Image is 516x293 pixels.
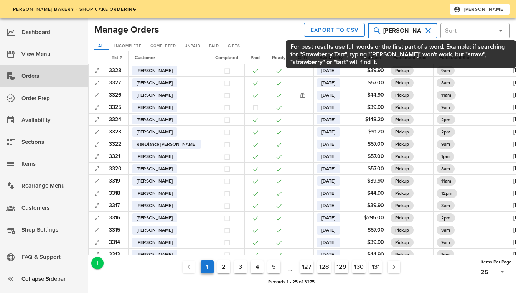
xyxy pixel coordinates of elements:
[321,91,335,100] span: [DATE]
[395,103,409,112] span: Pickup
[6,4,142,15] a: [PERSON_NAME] Bakery - Shop Cake Ordering
[300,260,313,273] button: Goto Page 127
[21,26,82,39] div: Dashboard
[349,175,387,187] td: $39.90
[349,101,387,114] td: $39.90
[310,27,359,33] span: Export to CSV
[349,64,387,77] td: $39.90
[234,260,247,273] button: Goto Page 3
[244,51,266,64] th: Paid
[321,213,335,222] span: [DATE]
[395,213,409,222] span: Pickup
[266,51,292,64] th: Ready
[441,189,452,198] span: 12pm
[368,23,437,38] div: Hit Enter to search
[369,260,382,273] button: Goto Page 131
[137,91,173,100] span: [PERSON_NAME]
[441,164,450,173] span: 8am
[106,51,129,64] th: Tkt #
[272,55,285,60] span: Ready
[137,164,173,173] span: [PERSON_NAME]
[321,250,335,259] span: [DATE]
[137,226,173,235] span: [PERSON_NAME]
[137,201,173,210] span: [PERSON_NAME]
[106,187,129,199] td: 3318
[106,150,129,163] td: 3321
[321,189,335,198] span: [DATE]
[92,151,102,162] button: Expand Record
[395,78,409,87] span: Pickup
[441,213,450,222] span: 2pm
[137,189,173,198] span: [PERSON_NAME]
[92,176,102,186] button: Expand Record
[94,43,109,50] a: All
[209,44,219,48] span: Paid
[137,238,173,247] span: [PERSON_NAME]
[321,238,335,247] span: [DATE]
[106,126,129,138] td: 3323
[481,269,488,276] div: 25
[395,226,409,235] span: Pickup
[445,25,493,37] input: Sort
[206,43,223,50] a: Paid
[106,249,129,261] td: 3313
[450,4,510,15] button: [PERSON_NAME]
[129,51,209,64] th: Customer
[106,212,129,224] td: 3316
[321,226,335,235] span: [DATE]
[92,249,102,260] button: Expand Record
[388,261,400,273] button: Next page
[106,175,129,187] td: 3319
[349,199,387,212] td: $39.90
[209,51,244,64] th: Completed
[349,138,387,150] td: $57.00
[321,176,335,186] span: [DATE]
[11,7,137,12] span: [PERSON_NAME] Bakery - Shop Cake Ordering
[137,66,173,75] span: [PERSON_NAME]
[137,78,173,87] span: [PERSON_NAME]
[395,238,409,247] span: Pickup
[441,115,450,124] span: 2pm
[137,213,173,222] span: [PERSON_NAME]
[441,152,450,161] span: 1pm
[112,55,122,60] span: Tkt #
[215,55,238,60] span: Completed
[21,251,82,263] div: FAQ & Support
[228,44,240,48] span: Gifts
[92,139,102,150] button: Expand Record
[395,91,409,100] span: Pickup
[91,257,104,269] button: Add a New Record
[441,91,451,100] span: 11am
[105,258,478,275] nav: Pagination Navigation
[441,127,450,137] span: 2pm
[349,249,387,261] td: $44.90
[395,115,409,124] span: Pickup
[92,237,102,248] button: Expand Record
[92,65,102,76] button: Expand Record
[106,114,129,126] td: 3324
[21,92,82,105] div: Order Prep
[349,126,387,138] td: $91.20
[395,189,409,198] span: Pickup
[321,127,335,137] span: [DATE]
[106,163,129,175] td: 3320
[481,267,507,277] div: 25
[304,23,365,37] button: Export to CSV
[395,201,409,210] span: Pickup
[441,201,450,210] span: 8am
[321,115,335,124] span: [DATE]
[92,90,102,100] button: Expand Record
[104,277,479,287] div: Records 1 - 25 of 3275
[106,236,129,249] td: 3314
[137,103,173,112] span: [PERSON_NAME]
[290,43,511,66] div: For best results use full words or the first part of a word. Example: if searching for "Strawberr...
[395,164,409,173] span: Pickup
[137,115,173,124] span: [PERSON_NAME]
[181,43,204,50] a: Unpaid
[137,250,173,259] span: [PERSON_NAME]
[217,260,230,273] button: Goto Page 2
[106,77,129,89] td: 3327
[106,138,129,150] td: 3322
[21,114,82,127] div: Availability
[321,78,335,87] span: [DATE]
